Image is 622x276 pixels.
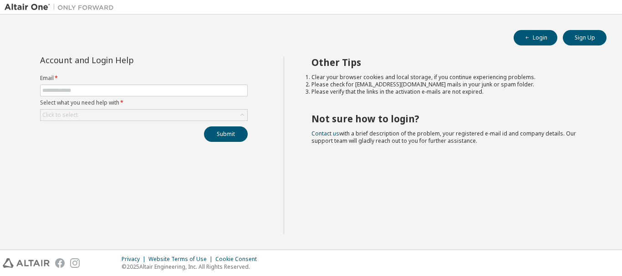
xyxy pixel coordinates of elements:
li: Clear your browser cookies and local storage, if you continue experiencing problems. [311,74,591,81]
label: Email [40,75,248,82]
li: Please verify that the links in the activation e-mails are not expired. [311,88,591,95]
button: Submit [204,126,248,142]
img: Altair One [5,3,118,12]
div: Click to select [42,111,78,119]
img: altair_logo.svg [3,258,50,268]
p: © 2025 Altair Engineering, Inc. All Rights Reserved. [122,263,262,271]
h2: Other Tips [311,56,591,68]
span: with a brief description of the problem, your registered e-mail id and company details. Our suppo... [311,130,576,145]
a: Contact us [311,130,339,137]
img: instagram.svg [70,258,80,268]
img: facebook.svg [55,258,65,268]
button: Sign Up [563,30,607,45]
div: Click to select [41,110,247,120]
div: Privacy [122,256,148,263]
button: Login [514,30,557,45]
div: Website Terms of Use [148,256,215,263]
div: Cookie Consent [215,256,262,263]
label: Select what you need help with [40,99,248,106]
h2: Not sure how to login? [311,113,591,125]
li: Please check for [EMAIL_ADDRESS][DOMAIN_NAME] mails in your junk or spam folder. [311,81,591,88]
div: Account and Login Help [40,56,206,64]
